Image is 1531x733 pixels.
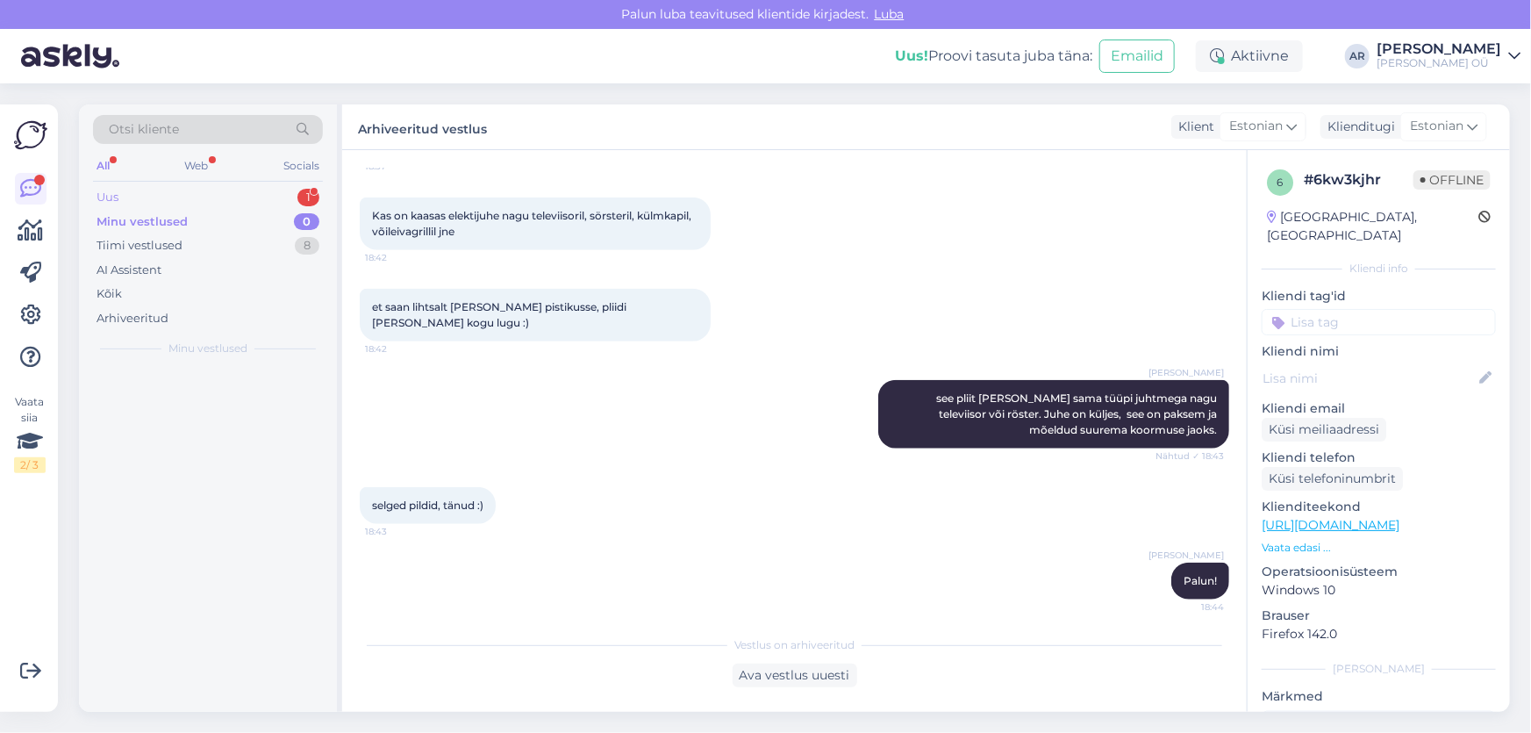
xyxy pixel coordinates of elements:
input: Lisa tag [1262,309,1496,335]
p: Kliendi tag'id [1262,287,1496,305]
span: 18:44 [1158,600,1224,614]
span: Luba [869,6,910,22]
div: Küsi meiliaadressi [1262,418,1386,442]
p: Klienditeekond [1262,498,1496,516]
p: Märkmed [1262,687,1496,706]
p: Operatsioonisüsteem [1262,563,1496,581]
b: Uus! [895,47,928,64]
div: Minu vestlused [97,213,188,231]
div: All [93,155,113,177]
div: Socials [280,155,323,177]
div: Web [182,155,212,177]
p: Kliendi nimi [1262,342,1496,361]
div: Proovi tasuta juba täna: [895,46,1092,67]
p: Firefox 142.0 [1262,625,1496,643]
span: et saan lihtsalt [PERSON_NAME] pistikusse, pliidi [PERSON_NAME] kogu lugu :) [372,300,629,329]
img: Askly Logo [14,119,47,152]
button: Emailid [1099,40,1175,73]
span: Otsi kliente [109,120,179,139]
div: AR [1345,44,1370,68]
div: Ava vestlus uuesti [733,664,857,687]
div: Kliendi info [1262,261,1496,277]
div: Klienditugi [1320,118,1395,136]
span: Estonian [1410,117,1463,136]
input: Lisa nimi [1263,369,1476,388]
div: Kõik [97,285,122,303]
div: [GEOGRAPHIC_DATA], [GEOGRAPHIC_DATA] [1267,208,1478,245]
div: [PERSON_NAME] OÜ [1377,56,1501,70]
span: 6 [1277,176,1284,189]
div: 2 / 3 [14,457,46,473]
p: Vaata edasi ... [1262,540,1496,556]
span: Estonian [1229,117,1283,136]
span: Palun! [1184,574,1217,587]
p: Kliendi telefon [1262,449,1496,467]
span: 18:42 [365,251,431,264]
a: [PERSON_NAME][PERSON_NAME] OÜ [1377,42,1520,70]
p: Windows 10 [1262,581,1496,600]
div: 1 [297,189,319,206]
span: Vestlus on arhiveeritud [734,637,855,653]
div: Tiimi vestlused [97,237,182,255]
span: Minu vestlused [168,341,247,356]
div: Arhiveeritud [97,310,168,327]
span: Offline [1413,170,1491,190]
div: Küsi telefoninumbrit [1262,467,1403,491]
div: 8 [295,237,319,255]
p: Brauser [1262,607,1496,625]
div: 0 [294,213,319,231]
span: [PERSON_NAME] [1148,549,1224,562]
span: selged pildid, tänud :) [372,499,483,512]
span: see pliit [PERSON_NAME] sama tüüpi juhtmega nagu televiisor või röster. Juhe on küljes, see on pa... [936,392,1220,436]
div: [PERSON_NAME] [1377,42,1501,56]
p: Kliendi email [1262,399,1496,418]
span: [PERSON_NAME] [1148,366,1224,379]
a: [URL][DOMAIN_NAME] [1262,517,1399,533]
div: Uus [97,189,118,206]
span: Kas on kaasas elektijuhe nagu televiisoril, sörsteril, külmkapil, võileivagrillil jne [372,209,694,238]
div: AI Assistent [97,262,161,279]
span: Nähtud ✓ 18:43 [1155,449,1224,463]
div: Aktiivne [1196,40,1303,72]
div: Vaata siia [14,394,46,473]
label: Arhiveeritud vestlus [358,115,487,139]
div: [PERSON_NAME] [1262,661,1496,677]
div: # 6kw3kjhr [1304,169,1413,190]
span: 18:43 [365,525,431,538]
div: Klient [1171,118,1214,136]
span: 18:42 [365,342,431,356]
